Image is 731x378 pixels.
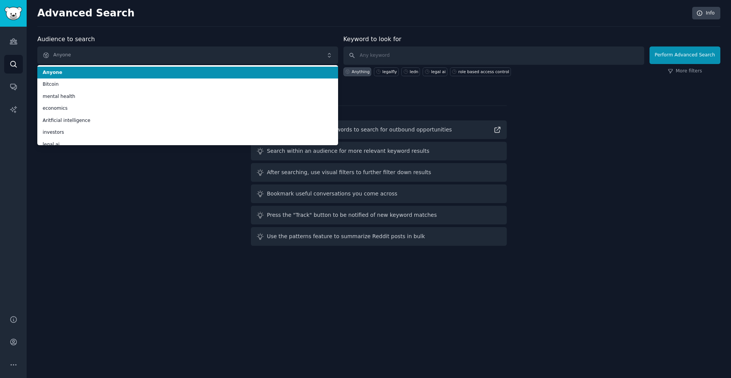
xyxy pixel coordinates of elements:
div: role based access control [458,69,509,74]
div: Read guide on helpful keywords to search for outbound opportunities [267,126,452,134]
div: Bookmark useful conversations you come across [267,190,397,198]
span: Anyone [43,69,333,76]
div: legalfly [382,69,397,74]
label: Audience to search [37,35,95,43]
h2: Advanced Search [37,7,688,19]
div: ledn [410,69,418,74]
div: After searching, use visual filters to further filter down results [267,168,431,176]
span: Bitcoin [43,81,333,88]
span: investors [43,129,333,136]
input: Any keyword [343,46,644,65]
button: Perform Advanced Search [650,46,720,64]
div: Use the patterns feature to summarize Reddit posts in bulk [267,232,425,240]
span: mental health [43,93,333,100]
a: More filters [668,68,702,75]
a: Info [692,7,720,20]
div: legal ai [431,69,445,74]
ul: Anyone [37,65,338,145]
span: Aritficial intelligence [43,117,333,124]
button: Anyone [37,46,338,64]
div: Search within an audience for more relevant keyword results [267,147,429,155]
img: GummySearch logo [5,7,22,20]
label: Keyword to look for [343,35,402,43]
span: economics [43,105,333,112]
span: legal ai [43,141,333,148]
div: Anything [352,69,370,74]
div: Press the "Track" button to be notified of new keyword matches [267,211,437,219]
